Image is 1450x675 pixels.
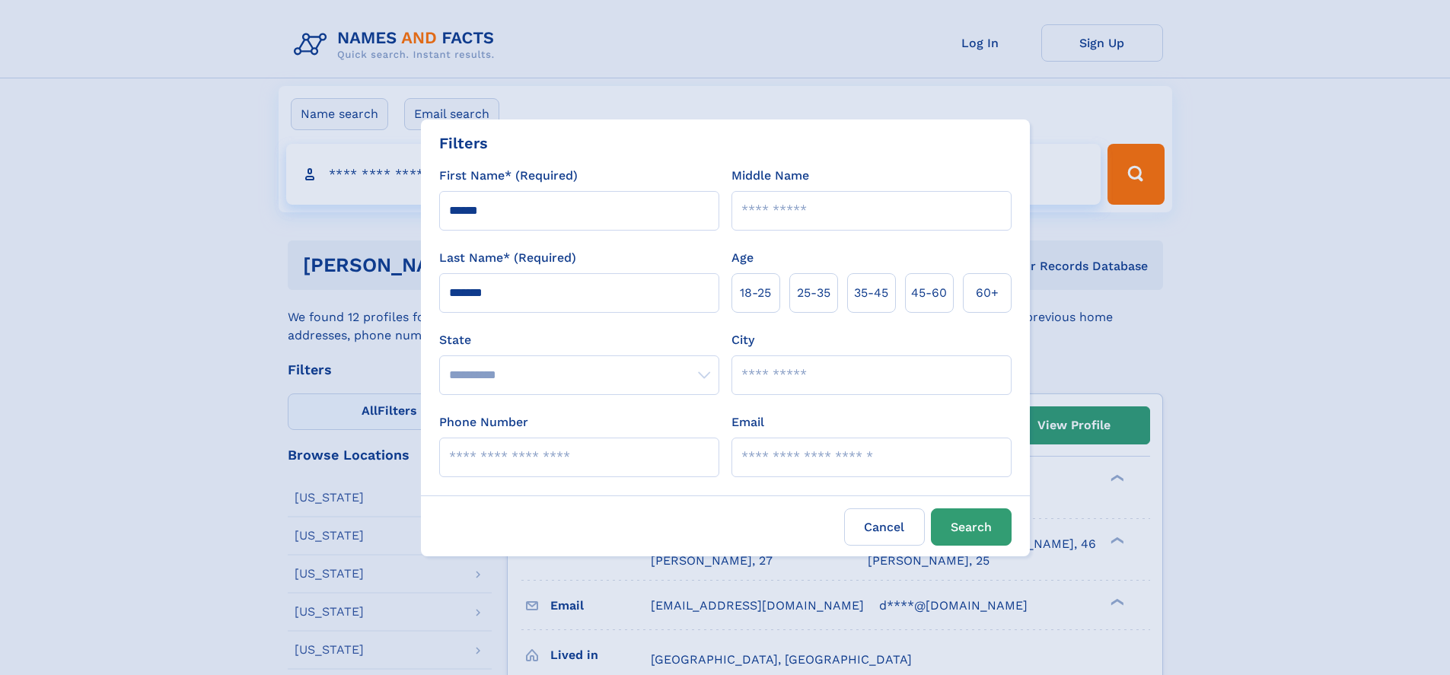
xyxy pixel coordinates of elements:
[931,508,1012,546] button: Search
[439,249,576,267] label: Last Name* (Required)
[439,331,719,349] label: State
[439,413,528,431] label: Phone Number
[731,413,764,431] label: Email
[797,284,830,302] span: 25‑35
[439,167,578,185] label: First Name* (Required)
[731,249,754,267] label: Age
[731,167,809,185] label: Middle Name
[854,284,888,302] span: 35‑45
[976,284,999,302] span: 60+
[731,331,754,349] label: City
[911,284,947,302] span: 45‑60
[740,284,771,302] span: 18‑25
[844,508,925,546] label: Cancel
[439,132,488,154] div: Filters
